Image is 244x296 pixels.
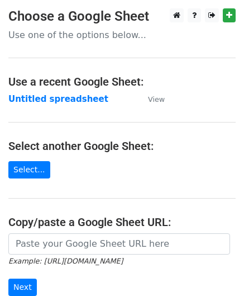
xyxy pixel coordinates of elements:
h4: Use a recent Google Sheet: [8,75,236,88]
h4: Copy/paste a Google Sheet URL: [8,215,236,229]
input: Next [8,279,37,296]
small: Example: [URL][DOMAIN_NAME] [8,257,123,265]
a: Untitled spreadsheet [8,94,108,104]
h4: Select another Google Sheet: [8,139,236,153]
h3: Choose a Google Sheet [8,8,236,25]
a: Select... [8,161,50,178]
small: View [148,95,165,104]
a: View [137,94,165,104]
p: Use one of the options below... [8,29,236,41]
input: Paste your Google Sheet URL here [8,233,230,255]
